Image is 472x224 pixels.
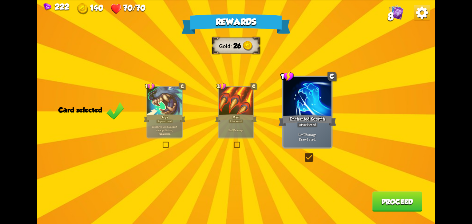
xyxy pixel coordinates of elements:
div: Maul [215,114,257,123]
p: Deal damage. [219,128,252,132]
div: Card selected [58,106,124,114]
div: C [179,83,186,89]
div: 1 [145,82,155,90]
b: 20 [233,128,235,132]
img: Heart.png [111,3,122,14]
div: Rage [144,114,186,123]
div: Attack card [228,119,244,123]
span: 70/70 [123,3,145,12]
div: C [328,72,337,81]
div: Enchanted Scratch [279,114,336,127]
span: 8 [388,10,394,23]
button: Proceed [372,191,422,212]
div: Attack card [297,122,318,128]
img: Cards_Icon.png [389,5,404,19]
div: Gold [77,3,103,15]
div: Support card [156,119,173,123]
b: 7 [304,132,305,137]
div: Gold [219,42,233,50]
div: Gems [44,2,69,11]
span: 140 [90,3,103,12]
div: Rewards [181,14,290,34]
div: C [251,83,257,89]
img: Gold.png [77,3,88,14]
img: Gem.png [44,3,51,11]
div: View all the cards in your deck [389,5,404,21]
p: Whenever you deal direct damage this turn, gain armor. [148,125,181,135]
b: 3 [163,132,164,135]
img: Options_Button.png [414,5,430,21]
img: Green_Check_Mark_Icon.png [106,101,124,120]
div: 1 [281,71,294,81]
span: 26 [233,42,241,50]
img: Gold.png [243,41,253,51]
div: Health [111,3,145,15]
div: 3 [217,82,226,90]
p: Deal damage. Draw 1 card. [285,132,330,141]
